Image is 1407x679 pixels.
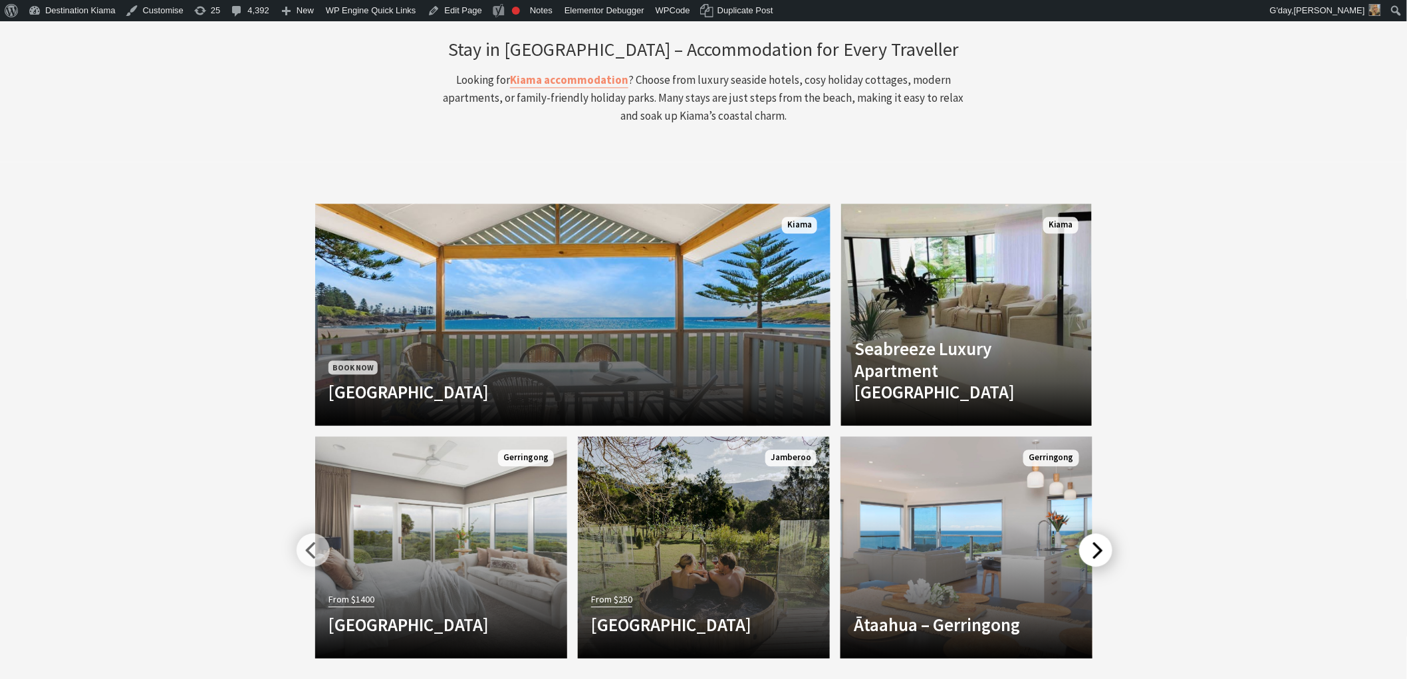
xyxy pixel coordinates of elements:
[1023,450,1079,466] span: Gerringong
[315,204,831,426] a: Book Now [GEOGRAPHIC_DATA] Kiama
[510,72,628,88] a: Kiama accommodation
[328,360,378,374] span: Book Now
[510,72,628,87] strong: Kiama accommodation
[854,614,1041,635] h4: Ātaahua – Gerringong
[854,338,1041,402] h4: Seabreeze Luxury Apartment [GEOGRAPHIC_DATA]
[443,39,964,61] h4: Stay in [GEOGRAPHIC_DATA] – Accommodation for Every Traveller
[591,592,632,607] span: From $250
[444,72,964,123] span: Looking for ? Choose from luxury seaside hotels, cosy holiday cottages, modern apartments, or fam...
[841,204,1092,426] a: Another Image Used Seabreeze Luxury Apartment [GEOGRAPHIC_DATA] Kiama
[328,592,374,607] span: From $1400
[315,436,567,658] a: Another Image Used From $1400 [GEOGRAPHIC_DATA] Gerringong
[765,450,817,466] span: Jamberoo
[328,614,516,635] h4: [GEOGRAPHIC_DATA]
[1294,5,1365,15] span: [PERSON_NAME]
[591,614,779,635] h4: [GEOGRAPHIC_DATA]
[1369,4,1381,16] img: Sally-2-e1629778872679-150x150.png
[1043,217,1079,233] span: Kiama
[498,450,554,466] span: Gerringong
[840,436,1092,658] a: Another Image Used Ātaahua – Gerringong Gerringong
[328,381,740,402] h4: [GEOGRAPHIC_DATA]
[578,436,830,658] a: From $250 [GEOGRAPHIC_DATA] Jamberoo
[782,217,817,233] span: Kiama
[512,7,520,15] div: Focus keyphrase not set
